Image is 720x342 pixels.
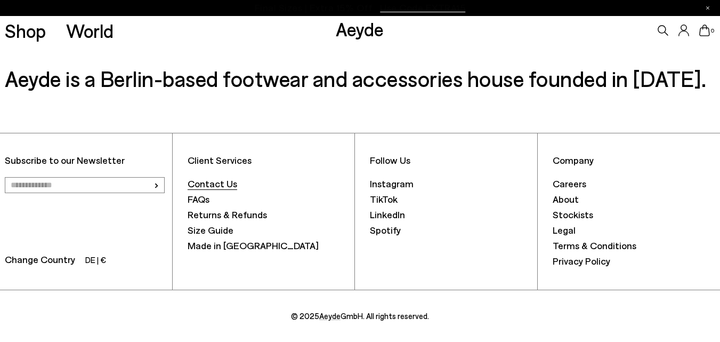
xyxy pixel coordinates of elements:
a: TikTok [370,195,398,204]
a: Stockists [553,210,593,220]
font: › [155,179,158,190]
font: Made in [GEOGRAPHIC_DATA] [188,240,319,251]
font: 0 [711,27,714,34]
font: Terms & Conditions [553,240,636,251]
font: Stockists [553,209,593,220]
a: 0 [699,25,710,36]
font: World [66,19,114,42]
a: Instagram [370,179,414,189]
font: TikTok [370,193,398,205]
font: Careers [553,178,586,189]
a: Aeyde [319,311,341,321]
a: Terms & Conditions [553,241,636,251]
font: Final Sizes | Extra 15% Off [255,2,373,13]
font: GmbH. All rights reserved. [341,311,429,321]
a: Made in [GEOGRAPHIC_DATA] [188,241,319,251]
a: Privacy Policy [553,257,610,266]
font: Size Guide [188,224,233,236]
a: Shop [5,21,46,40]
font: Instagram [370,178,414,189]
font: Shop [5,19,46,42]
a: World [66,21,114,40]
font: Returns & Refunds [188,209,267,220]
a: Contact Us [188,179,237,189]
font: Use Code EXTRA15 [380,2,465,13]
a: LinkedIn [370,210,405,220]
a: Legal [553,226,576,235]
font: © 2025 [291,311,319,321]
font: Privacy Policy [553,255,610,267]
a: Aeyde [336,18,384,40]
font: Subscribe to our Newsletter [5,154,125,166]
font: Change Country [5,253,75,265]
font: FAQs [188,193,209,205]
a: About [553,195,579,204]
font: LinkedIn [370,209,405,220]
a: Size Guide [188,226,233,235]
font: Aeyde is a Berlin-based footwear and accessories house founded in [DATE]. [5,65,707,91]
a: Spotify [370,226,401,235]
li: DE | € [85,253,106,268]
span: Navigate to /collections/ss25-final-sizes [380,3,465,13]
font: Company [553,154,594,166]
font: About [553,193,579,205]
font: Client Services [188,154,252,166]
font: Follow Us [370,154,410,166]
a: Returns & Refunds [188,210,267,220]
a: FAQs [188,195,209,204]
a: Careers [553,179,586,189]
font: Contact Us [188,178,237,189]
font: Legal [553,224,576,236]
font: Spotify [370,224,401,236]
